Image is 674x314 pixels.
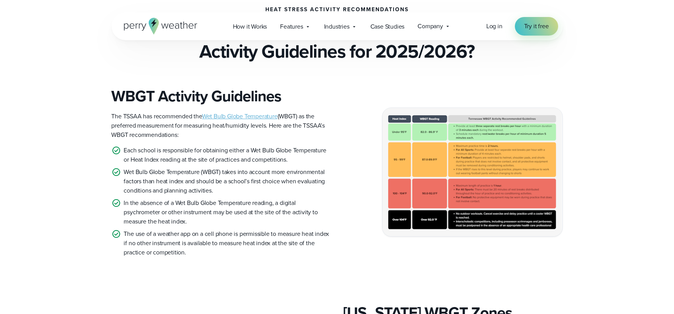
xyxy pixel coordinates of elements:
[280,22,303,31] span: Features
[486,22,503,31] a: Log in
[364,19,411,34] a: Case Studies
[124,229,331,257] p: The use of a weather app on a cell phone is permissible to measure heat index if no other instrum...
[112,87,331,106] h3: WBGT Activity Guidelines
[124,198,331,226] p: In the absence of a Wet Bulb Globe Temperature reading, a digital psychrometer or other instrumen...
[202,112,278,121] a: Wet Bulb Globe Temperature
[370,22,405,31] span: Case Studies
[524,22,549,31] span: Try it free
[226,19,274,34] a: How it Works
[124,167,331,195] p: Wet Bulb Globe Temperature (WBGT) takes into account more environmental factors than heat index a...
[418,22,443,31] span: Company
[515,17,558,36] a: Try it free
[112,112,325,139] span: The TSSAA has recommended the (WBGT) as the preferred measurement for measuring heat/humidity lev...
[382,108,562,236] img: Tennessee TSSAA WBGT
[124,146,331,164] p: Each school is responsible for obtaining either a Wet Bulb Globe Temperature or Heat Index readin...
[112,19,563,62] h2: What are the TSSAA Heat Stress Activity Guidelines for 2025/2026?
[324,22,350,31] span: Industries
[233,22,267,31] span: How it Works
[265,7,409,13] h4: Heat Stress Activity Recommendations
